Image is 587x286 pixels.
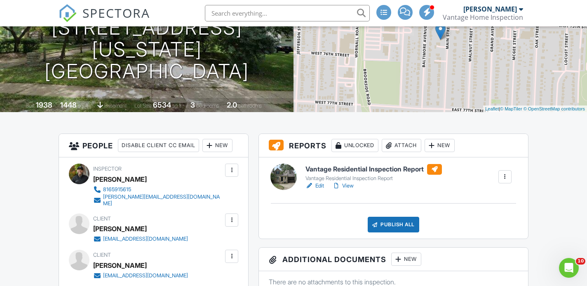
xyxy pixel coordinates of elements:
[485,106,499,111] a: Leaflet
[103,236,188,242] div: [EMAIL_ADDRESS][DOMAIN_NAME]
[59,4,77,22] img: The Best Home Inspection Software - Spectora
[153,101,171,109] div: 6534
[205,5,370,21] input: Search everything...
[425,139,455,152] div: New
[103,186,131,193] div: 8165915615
[93,173,147,185] div: [PERSON_NAME]
[202,139,232,152] div: New
[368,217,419,232] div: Publish All
[305,182,324,190] a: Edit
[500,106,522,111] a: © MapTiler
[93,194,223,207] a: [PERSON_NAME][EMAIL_ADDRESS][DOMAIN_NAME]
[559,258,579,278] iframe: Intercom live chat
[238,103,262,109] span: bathrooms
[118,139,199,152] div: Disable Client CC Email
[305,164,442,182] a: Vantage Residential Inspection Report Vantage Residential Inspection Report
[259,134,528,157] h3: Reports
[172,103,183,109] span: sq.ft.
[382,139,421,152] div: Attach
[443,13,523,21] div: Vantage Home Inspection
[93,272,188,280] a: [EMAIL_ADDRESS][DOMAIN_NAME]
[93,235,188,243] a: [EMAIL_ADDRESS][DOMAIN_NAME]
[93,216,111,222] span: Client
[305,164,442,175] h6: Vantage Residential Inspection Report
[78,103,89,109] span: sq. ft.
[227,101,237,109] div: 2.0
[59,11,150,28] a: SPECTORA
[59,134,248,157] h3: People
[93,185,223,194] a: 8165915615
[196,103,219,109] span: bedrooms
[524,106,585,111] a: © OpenStreetMap contributors
[305,175,442,182] div: Vantage Residential Inspection Report
[103,272,188,279] div: [EMAIL_ADDRESS][DOMAIN_NAME]
[331,139,378,152] div: Unlocked
[103,194,223,207] div: [PERSON_NAME][EMAIL_ADDRESS][DOMAIN_NAME]
[93,166,122,172] span: Inspector
[93,259,147,272] div: [PERSON_NAME]
[93,252,111,258] span: Client
[332,182,354,190] a: View
[576,258,585,265] span: 10
[463,5,517,13] div: [PERSON_NAME]
[391,253,421,266] div: New
[93,223,147,235] div: [PERSON_NAME]
[190,101,195,109] div: 3
[259,248,528,271] h3: Additional Documents
[26,103,35,109] span: Built
[13,17,280,82] h1: [STREET_ADDRESS] [US_STATE][GEOGRAPHIC_DATA]
[36,101,52,109] div: 1938
[82,4,150,21] span: SPECTORA
[483,105,587,113] div: |
[60,101,77,109] div: 1448
[104,103,127,109] span: basement
[134,103,152,109] span: Lot Size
